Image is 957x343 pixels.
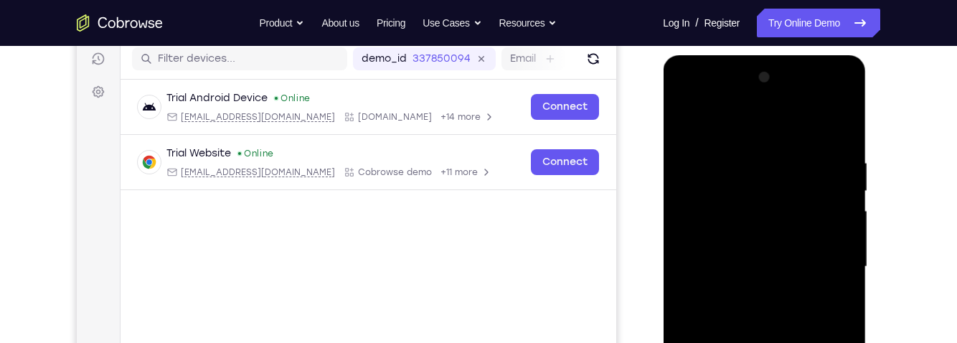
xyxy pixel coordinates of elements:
div: New devices found. [198,93,201,95]
a: Go to the home page [77,14,163,32]
div: App [267,162,355,174]
div: App [267,107,355,118]
span: +14 more [364,107,404,118]
label: Email [433,47,459,62]
div: Open device details [44,75,539,131]
a: Try Online Demo [757,9,880,37]
div: Email [90,107,258,118]
button: Product [260,9,305,37]
span: +11 more [364,162,401,174]
button: Use Cases [423,9,481,37]
button: Resources [499,9,557,37]
a: Connect [454,145,522,171]
div: Online [160,144,197,155]
div: Trial Website [90,142,154,156]
input: Filter devices... [81,47,262,62]
span: Cobrowse.io [281,107,355,118]
label: demo_id [285,47,330,62]
a: About us [321,9,359,37]
div: Trial Android Device [90,87,191,101]
a: Log In [663,9,689,37]
a: Pricing [377,9,405,37]
div: Email [90,162,258,174]
div: New devices found. [161,148,164,151]
a: Register [704,9,740,37]
span: / [695,14,698,32]
div: Online [197,88,234,100]
a: Connect [454,90,522,116]
span: web@example.com [104,162,258,174]
button: Refresh [505,43,528,66]
div: Open device details [44,131,539,186]
span: Cobrowse demo [281,162,355,174]
span: android@example.com [104,107,258,118]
